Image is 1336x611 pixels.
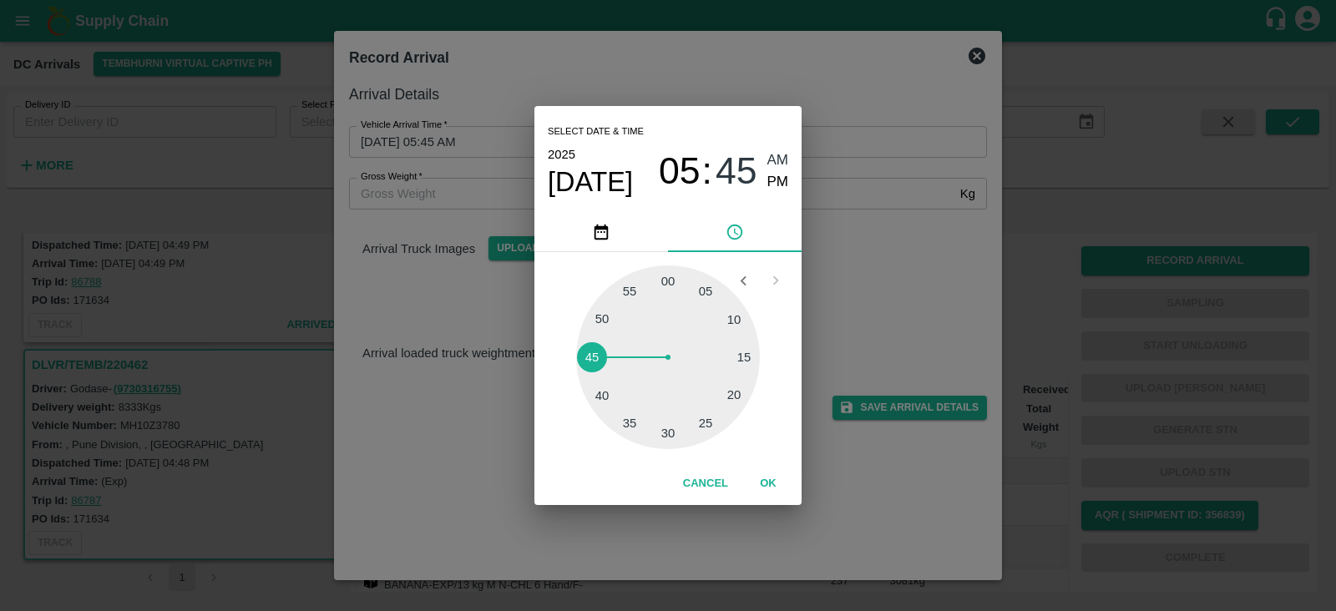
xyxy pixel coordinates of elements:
[548,119,644,144] span: Select date & time
[716,149,757,194] button: 45
[702,149,712,194] span: :
[741,469,795,498] button: OK
[659,149,701,194] button: 05
[767,149,789,172] button: AM
[767,171,789,194] button: PM
[534,212,668,252] button: pick date
[668,212,802,252] button: pick time
[659,149,701,193] span: 05
[548,144,575,165] button: 2025
[676,469,735,498] button: Cancel
[727,265,759,296] button: Open previous view
[716,149,757,193] span: 45
[548,165,633,199] button: [DATE]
